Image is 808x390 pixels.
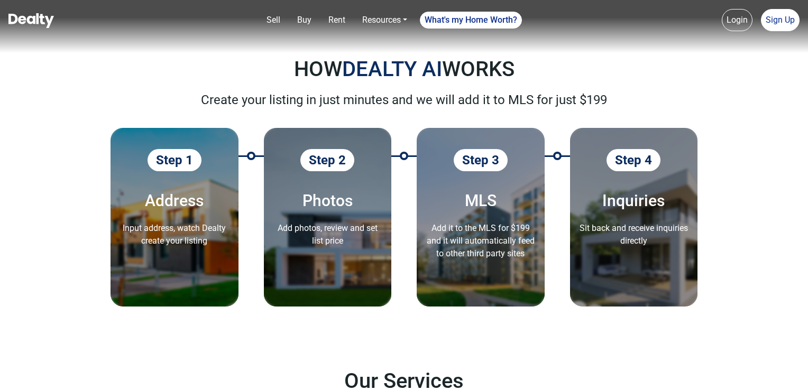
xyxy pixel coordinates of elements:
[324,10,350,31] a: Rent
[111,54,697,85] h3: HOW WORKS
[293,10,316,31] a: Buy
[5,358,37,390] iframe: To enrich screen reader interactions, please activate Accessibility in Grammarly extension settings
[262,10,284,31] a: Sell
[761,9,800,31] a: Sign Up
[119,192,230,209] h5: Address
[300,149,354,171] span: Step 2
[454,149,508,171] span: Step 3
[272,192,383,209] h5: Photos
[425,192,536,209] h5: MLS
[148,149,201,171] span: Step 1
[119,222,230,247] p: Input address, watch Dealty create your listing
[272,222,383,247] p: Add photos, review and set list price
[111,93,697,107] p: Create your listing in just minutes and we will add it to MLS for just $199
[358,10,411,31] a: Resources
[579,222,690,247] p: Sit back and receive inquiries directly
[342,57,442,81] span: DEALTY AI
[8,13,54,28] img: Dealty - Buy, Sell & Rent Homes
[579,192,690,209] h5: Inquiries
[607,149,660,171] span: Step 4
[722,9,752,31] a: Login
[425,222,536,260] p: Add it to the MLS for $199 and it will automatically feed to other third party sites
[420,12,522,29] a: What's my Home Worth?
[772,354,797,379] iframe: Intercom live chat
